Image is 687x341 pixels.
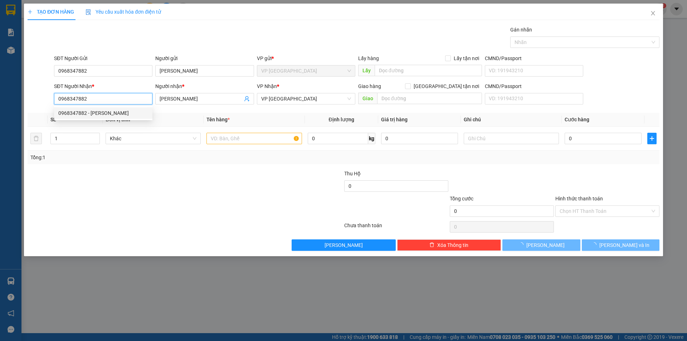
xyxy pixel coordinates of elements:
[257,83,277,89] span: VP Nhận
[244,96,250,102] span: user-add
[54,54,152,62] div: SĐT Người Gửi
[591,242,599,247] span: loading
[325,241,363,249] span: [PERSON_NAME]
[411,82,482,90] span: [GEOGRAPHIC_DATA] tận nơi
[451,54,482,62] span: Lấy tận nơi
[110,133,196,144] span: Khác
[155,82,254,90] div: Người nhận
[647,133,657,144] button: plus
[261,93,351,104] span: VP Sài Gòn
[329,117,354,122] span: Định lượng
[429,242,434,248] span: delete
[86,9,161,15] span: Yêu cầu xuất hóa đơn điện tử
[155,54,254,62] div: Người gửi
[397,239,501,251] button: deleteXóa Thông tin
[437,241,468,249] span: Xóa Thông tin
[464,133,559,144] input: Ghi Chú
[381,117,408,122] span: Giá trị hàng
[30,154,265,161] div: Tổng: 1
[526,241,565,249] span: [PERSON_NAME]
[358,65,375,76] span: Lấy
[292,239,396,251] button: [PERSON_NAME]
[343,221,449,234] div: Chưa thanh toán
[344,171,361,176] span: Thu Hộ
[377,93,482,104] input: Dọc đường
[643,4,663,24] button: Close
[358,93,377,104] span: Giao
[206,117,230,122] span: Tên hàng
[257,54,355,62] div: VP gửi
[375,65,482,76] input: Dọc đường
[358,55,379,61] span: Lấy hàng
[206,133,302,144] input: VD: Bàn, Ghế
[58,109,148,117] div: 0968347882 - [PERSON_NAME]
[650,10,656,16] span: close
[28,9,74,15] span: TẠO ĐƠN HÀNG
[582,239,659,251] button: [PERSON_NAME] và In
[86,9,91,15] img: icon
[648,136,656,141] span: plus
[261,65,351,76] span: VP Nha Trang
[485,82,583,90] div: CMND/Passport
[28,9,33,14] span: plus
[518,242,526,247] span: loading
[381,133,458,144] input: 0
[30,133,42,144] button: delete
[54,82,152,90] div: SĐT Người Nhận
[450,196,473,201] span: Tổng cước
[502,239,580,251] button: [PERSON_NAME]
[461,113,562,127] th: Ghi chú
[368,133,375,144] span: kg
[485,54,583,62] div: CMND/Passport
[599,241,649,249] span: [PERSON_NAME] và In
[358,83,381,89] span: Giao hàng
[54,107,152,119] div: 0968347882 - Quỳnh anh
[565,117,589,122] span: Cước hàng
[510,27,532,33] label: Gán nhãn
[50,117,56,122] span: SL
[555,196,603,201] label: Hình thức thanh toán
